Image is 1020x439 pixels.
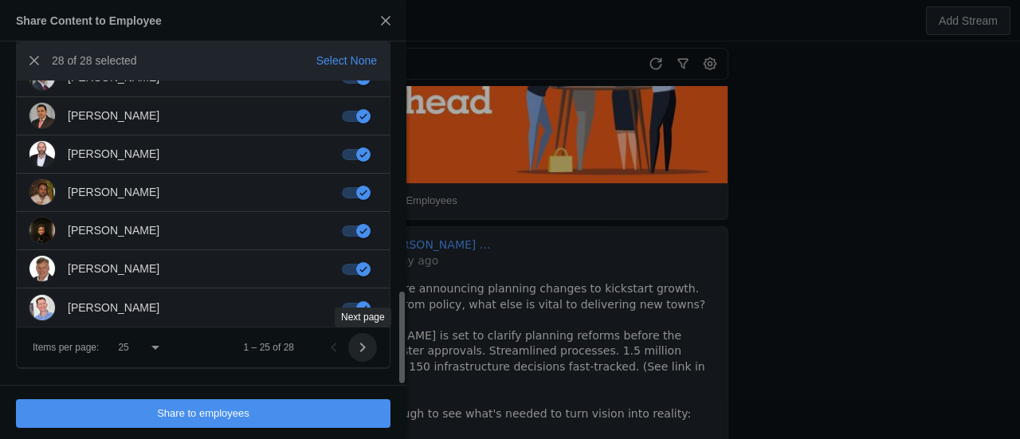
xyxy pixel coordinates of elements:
[335,308,391,327] div: Next page
[29,295,55,320] img: cache
[68,222,159,238] div: [PERSON_NAME]
[68,108,159,123] div: [PERSON_NAME]
[118,342,128,353] span: 25
[29,141,55,167] img: cache
[68,261,159,276] div: [PERSON_NAME]
[29,103,55,128] img: cache
[16,13,162,29] div: Share Content to Employee
[68,300,159,316] div: [PERSON_NAME]
[316,53,377,69] div: Select None
[244,341,294,354] div: 1 – 25 of 28
[52,53,137,69] div: 28 of 28 selected
[33,341,99,354] div: Items per page:
[29,256,55,281] img: cache
[29,179,55,205] img: cache
[348,333,377,362] button: Next page
[68,146,159,162] div: [PERSON_NAME]
[157,406,249,421] span: Share to employees
[29,218,55,243] img: cache
[16,399,390,428] button: Share to employees
[68,184,159,200] div: [PERSON_NAME]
